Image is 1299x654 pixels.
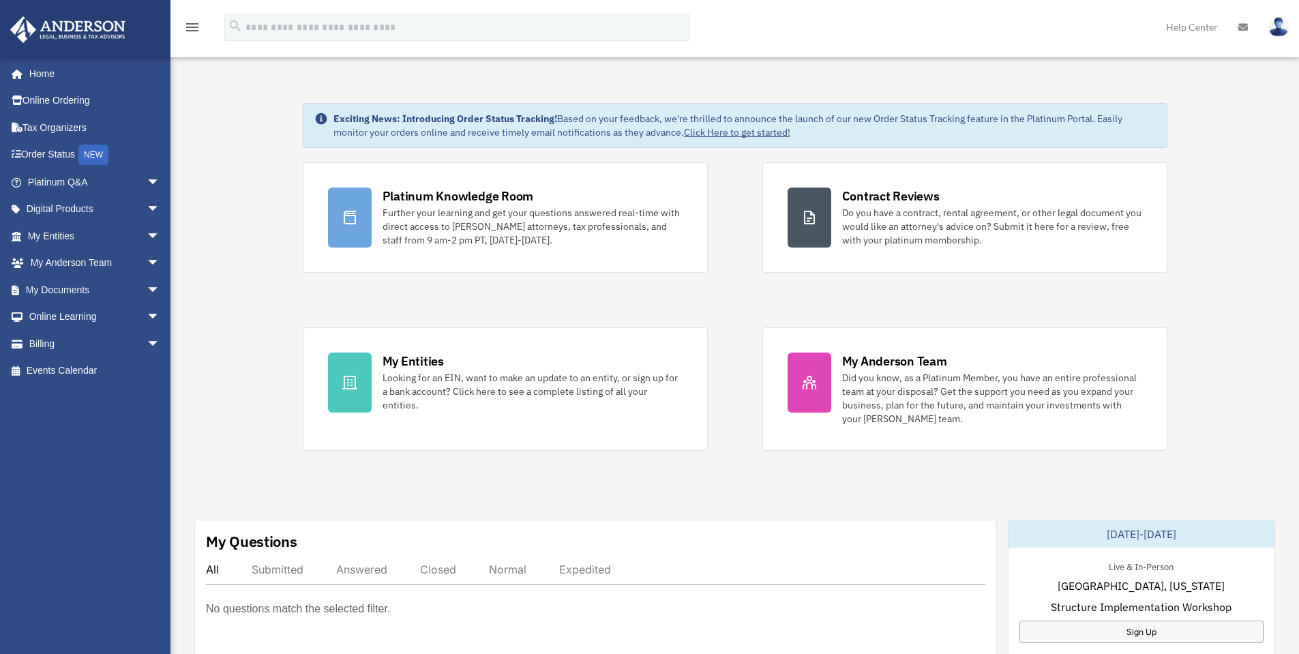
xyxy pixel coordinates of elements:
div: [DATE]-[DATE] [1009,520,1274,548]
img: User Pic [1268,17,1289,37]
span: [GEOGRAPHIC_DATA], [US_STATE] [1058,578,1225,594]
a: My Entitiesarrow_drop_down [10,222,181,250]
a: Tax Organizers [10,114,181,141]
div: All [206,563,219,576]
a: Platinum Q&Aarrow_drop_down [10,168,181,196]
span: arrow_drop_down [147,303,174,331]
span: arrow_drop_down [147,222,174,250]
div: Answered [336,563,387,576]
a: Home [10,60,174,87]
div: Do you have a contract, rental agreement, or other legal document you would like an attorney's ad... [842,206,1142,247]
a: My Anderson Team Did you know, as a Platinum Member, you have an entire professional team at your... [762,327,1167,451]
img: Anderson Advisors Platinum Portal [6,16,130,43]
div: NEW [78,145,108,165]
strong: Exciting News: Introducing Order Status Tracking! [333,113,557,125]
a: Online Ordering [10,87,181,115]
a: Contract Reviews Do you have a contract, rental agreement, or other legal document you would like... [762,162,1167,273]
div: Did you know, as a Platinum Member, you have an entire professional team at your disposal? Get th... [842,371,1142,426]
a: Online Learningarrow_drop_down [10,303,181,331]
a: Platinum Knowledge Room Further your learning and get your questions answered real-time with dire... [303,162,708,273]
a: Billingarrow_drop_down [10,330,181,357]
div: Normal [489,563,526,576]
a: Digital Productsarrow_drop_down [10,196,181,223]
a: Events Calendar [10,357,181,385]
div: Contract Reviews [842,188,940,205]
div: Closed [420,563,456,576]
div: Looking for an EIN, want to make an update to an entity, or sign up for a bank account? Click her... [383,371,683,412]
div: Live & In-Person [1098,559,1184,573]
a: My Anderson Teamarrow_drop_down [10,250,181,277]
a: Click Here to get started! [684,126,790,138]
span: arrow_drop_down [147,168,174,196]
span: arrow_drop_down [147,276,174,304]
a: Sign Up [1019,621,1264,643]
i: menu [184,19,200,35]
p: No questions match the selected filter. [206,599,390,619]
div: Expedited [559,563,611,576]
div: My Entities [383,353,444,370]
a: My Documentsarrow_drop_down [10,276,181,303]
div: Submitted [252,563,303,576]
span: arrow_drop_down [147,330,174,358]
div: Platinum Knowledge Room [383,188,534,205]
a: menu [184,24,200,35]
div: Further your learning and get your questions answered real-time with direct access to [PERSON_NAM... [383,206,683,247]
span: arrow_drop_down [147,196,174,224]
a: My Entities Looking for an EIN, want to make an update to an entity, or sign up for a bank accoun... [303,327,708,451]
a: Order StatusNEW [10,141,181,169]
div: My Questions [206,531,297,552]
span: arrow_drop_down [147,250,174,278]
div: My Anderson Team [842,353,947,370]
span: Structure Implementation Workshop [1051,599,1231,615]
i: search [228,18,243,33]
div: Based on your feedback, we're thrilled to announce the launch of our new Order Status Tracking fe... [333,112,1156,139]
